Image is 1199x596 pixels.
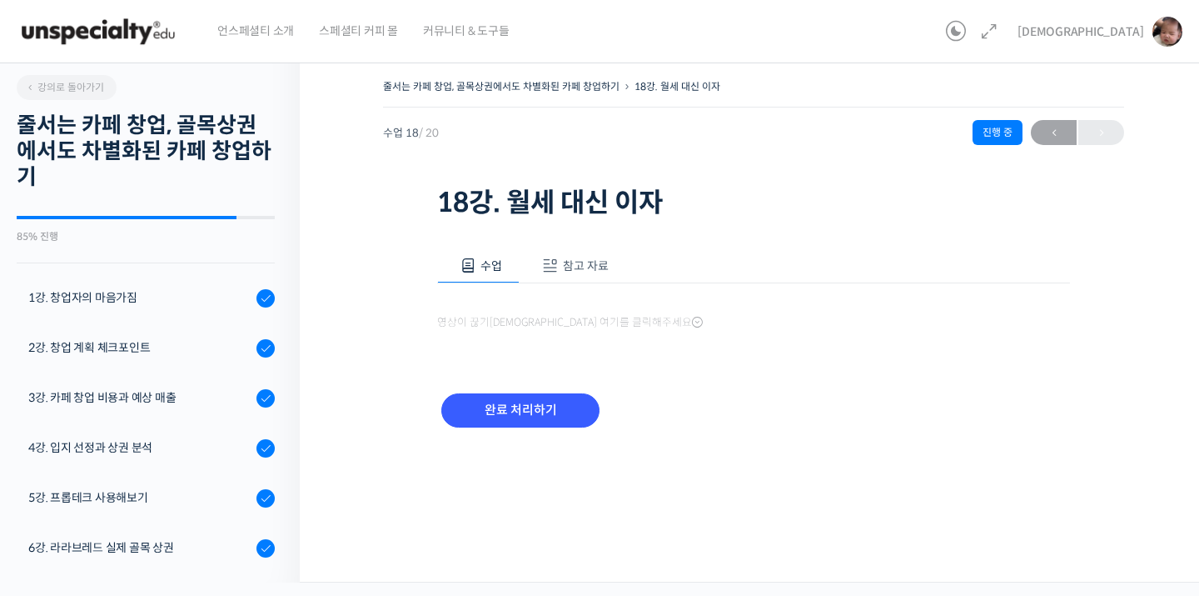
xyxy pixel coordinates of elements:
h2: 줄서는 카페 창업, 골목상권에서도 차별화된 카페 창업하기 [17,113,275,191]
a: 줄서는 카페 창업, 골목상권에서도 차별화된 카페 창업하기 [383,80,619,93]
div: 진행 중 [973,120,1022,145]
div: 85% 진행 [17,232,275,242]
div: 5강. 프롭테크 사용해보기 [28,488,251,507]
span: 강의로 돌아가기 [25,81,104,93]
span: 참고 자료 [563,258,609,273]
div: 6강. 라라브레드 실제 골목 상권 [28,538,251,557]
span: ← [1031,122,1077,144]
h1: 18강. 월세 대신 이자 [437,187,1070,218]
span: 수업 18 [383,128,439,138]
span: 영상이 끊기[DEMOGRAPHIC_DATA] 여기를 클릭해주세요 [437,316,703,329]
div: 2강. 창업 계획 체크포인트 [28,338,251,357]
a: 18강. 월세 대신 이자 [634,80,720,93]
input: 완료 처리하기 [441,393,599,428]
div: 4강. 입지 선정과 상권 분석 [28,438,251,457]
span: [DEMOGRAPHIC_DATA] [1017,24,1144,39]
span: 수업 [480,258,502,273]
a: ←이전 [1031,120,1077,145]
span: / 20 [419,126,439,140]
div: 1강. 창업자의 마음가짐 [28,288,251,307]
div: 3강. 카페 창업 비용과 예상 매출 [28,388,251,407]
a: 강의로 돌아가기 [17,75,117,100]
